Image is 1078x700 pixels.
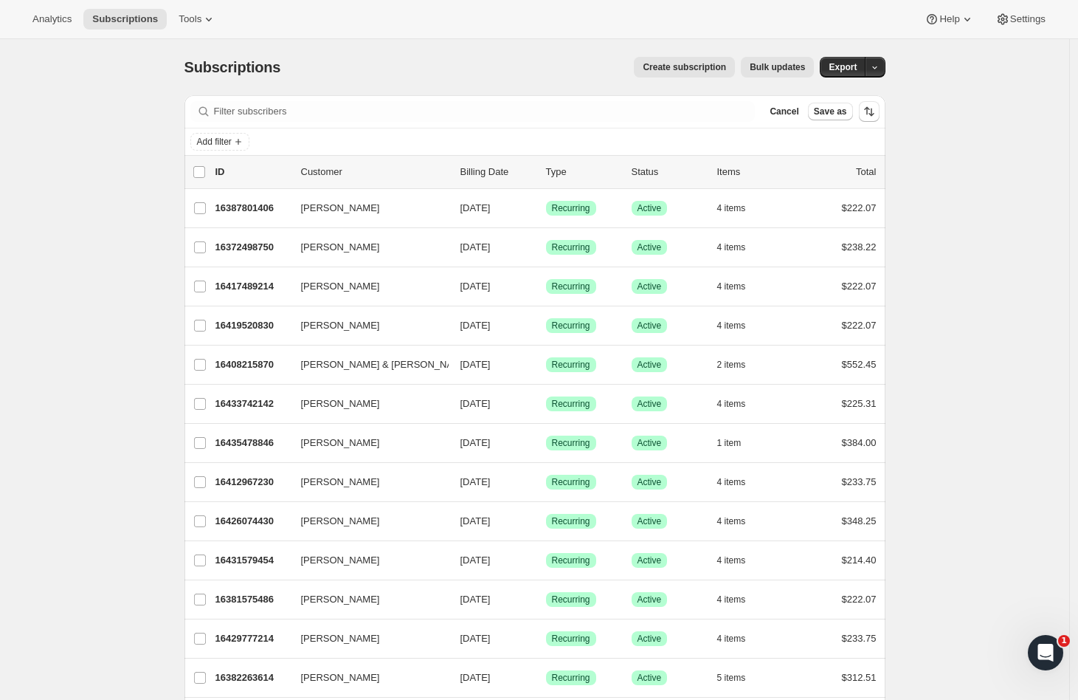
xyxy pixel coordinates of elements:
[292,392,440,416] button: [PERSON_NAME]
[859,101,880,122] button: Sort the results
[638,437,662,449] span: Active
[717,511,762,532] button: 4 items
[301,631,380,646] span: [PERSON_NAME]
[301,553,380,568] span: [PERSON_NAME]
[460,594,491,605] span: [DATE]
[856,165,876,179] p: Total
[717,165,791,179] div: Items
[1010,13,1046,25] span: Settings
[215,511,877,532] div: 16426074430[PERSON_NAME][DATE]SuccessRecurringSuccessActive4 items$348.25
[717,672,746,684] span: 5 items
[552,555,590,566] span: Recurring
[292,431,440,455] button: [PERSON_NAME]
[460,437,491,448] span: [DATE]
[215,354,877,375] div: 16408215870[PERSON_NAME] & [PERSON_NAME][DATE]SuccessRecurringSuccessActive2 items$552.45
[460,672,491,683] span: [DATE]
[717,437,742,449] span: 1 item
[814,106,847,117] span: Save as
[215,472,877,493] div: 16412967230[PERSON_NAME][DATE]SuccessRecurringSuccessActive4 items$233.75
[197,136,232,148] span: Add filter
[717,628,762,649] button: 4 items
[750,61,805,73] span: Bulk updates
[292,588,440,611] button: [PERSON_NAME]
[842,672,877,683] span: $312.51
[184,59,281,75] span: Subscriptions
[292,666,440,690] button: [PERSON_NAME]
[215,589,877,610] div: 16381575486[PERSON_NAME][DATE]SuccessRecurringSuccessActive4 items$222.07
[215,397,289,411] p: 16433742142
[215,668,877,688] div: 16382263614[PERSON_NAME][DATE]SuccessRecurringSuccessActive5 items$312.51
[638,672,662,684] span: Active
[460,359,491,370] span: [DATE]
[842,281,877,292] span: $222.07
[939,13,959,25] span: Help
[717,589,762,610] button: 4 items
[638,594,662,605] span: Active
[301,592,380,607] span: [PERSON_NAME]
[717,433,758,453] button: 1 item
[552,476,590,488] span: Recurring
[717,555,746,566] span: 4 items
[842,320,877,331] span: $222.07
[638,398,662,410] span: Active
[717,320,746,332] span: 4 items
[638,241,662,253] span: Active
[215,553,289,568] p: 16431579454
[634,57,735,78] button: Create subscription
[215,592,289,607] p: 16381575486
[829,61,857,73] span: Export
[301,279,380,294] span: [PERSON_NAME]
[717,394,762,414] button: 4 items
[552,437,590,449] span: Recurring
[764,103,804,120] button: Cancel
[717,515,746,527] span: 4 items
[460,281,491,292] span: [DATE]
[717,276,762,297] button: 4 items
[987,9,1054,30] button: Settings
[179,13,201,25] span: Tools
[717,359,746,371] span: 2 items
[717,241,746,253] span: 4 items
[292,314,440,337] button: [PERSON_NAME]
[638,476,662,488] span: Active
[215,436,289,450] p: 16435478846
[215,357,289,372] p: 16408215870
[301,514,380,529] span: [PERSON_NAME]
[301,357,471,372] span: [PERSON_NAME] & [PERSON_NAME]
[842,515,877,526] span: $348.25
[717,476,746,488] span: 4 items
[741,57,814,78] button: Bulk updates
[552,594,590,605] span: Recurring
[83,9,167,30] button: Subscriptions
[215,240,289,255] p: 16372498750
[460,555,491,566] span: [DATE]
[842,633,877,644] span: $233.75
[215,670,289,685] p: 16382263614
[842,555,877,566] span: $214.40
[552,202,590,214] span: Recurring
[638,281,662,292] span: Active
[215,318,289,333] p: 16419520830
[638,320,662,332] span: Active
[460,398,491,409] span: [DATE]
[460,476,491,487] span: [DATE]
[292,275,440,298] button: [PERSON_NAME]
[301,201,380,216] span: [PERSON_NAME]
[301,397,380,411] span: [PERSON_NAME]
[717,668,762,688] button: 5 items
[638,515,662,527] span: Active
[292,196,440,220] button: [PERSON_NAME]
[552,633,590,645] span: Recurring
[215,433,877,453] div: 16435478846[PERSON_NAME][DATE]SuccessRecurringSuccessActive1 item$384.00
[460,633,491,644] span: [DATE]
[215,550,877,571] div: 16431579454[PERSON_NAME][DATE]SuccessRecurringSuccessActive4 items$214.40
[215,237,877,258] div: 16372498750[PERSON_NAME][DATE]SuccessRecurringSuccessActive4 items$238.22
[215,201,289,216] p: 16387801406
[460,202,491,213] span: [DATE]
[717,198,762,219] button: 4 items
[460,515,491,526] span: [DATE]
[460,241,491,253] span: [DATE]
[292,236,440,259] button: [PERSON_NAME]
[552,398,590,410] span: Recurring
[301,165,449,179] p: Customer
